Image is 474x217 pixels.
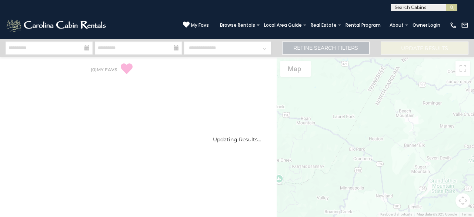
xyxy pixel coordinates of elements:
a: Local Area Guide [260,20,306,30]
a: Real Estate [307,20,340,30]
a: Browse Rentals [216,20,259,30]
img: mail-regular-white.png [461,22,468,29]
span: My Favs [191,22,209,29]
a: Rental Program [342,20,384,30]
a: My Favs [183,21,209,29]
img: phone-regular-white.png [450,22,457,29]
img: White-1-2.png [6,18,108,33]
a: Owner Login [409,20,444,30]
a: About [386,20,407,30]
